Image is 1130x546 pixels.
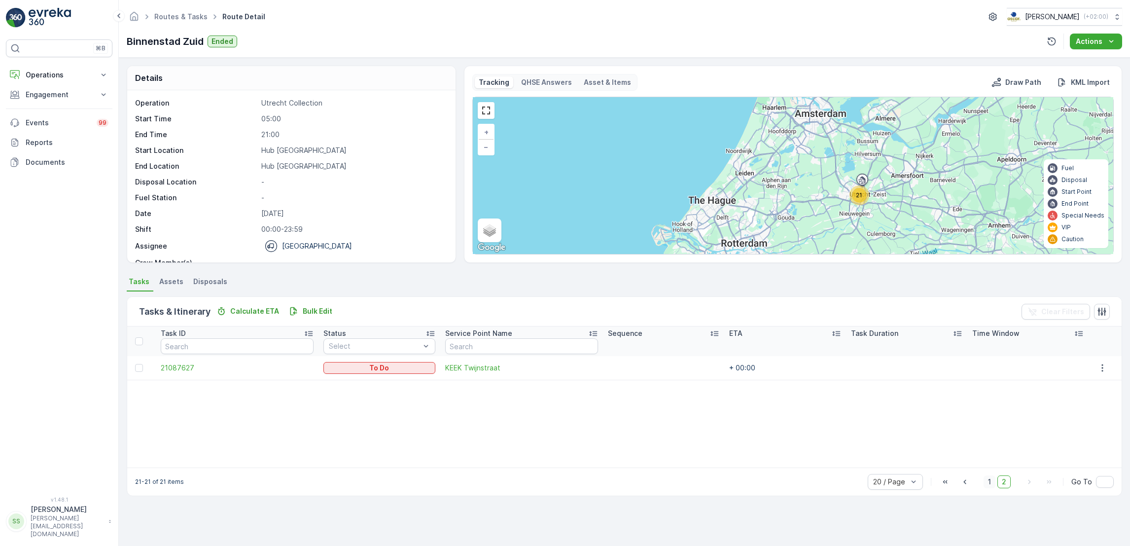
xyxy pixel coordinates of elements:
p: Assignee [135,241,167,251]
a: Homepage [129,15,140,23]
input: Search [445,338,598,354]
a: KEEK Twijnstraat [445,363,598,373]
p: Sequence [608,328,642,338]
p: Service Point Name [445,328,512,338]
img: Google [475,241,508,254]
p: Task Duration [851,328,898,338]
p: Events [26,118,91,128]
span: 2 [997,475,1011,488]
button: Engagement [6,85,112,105]
a: Zoom In [479,125,494,140]
p: Disposal Location [135,177,257,187]
p: Fuel Station [135,193,257,203]
p: Disposal [1061,176,1087,184]
p: End Point [1061,200,1089,208]
img: logo [6,8,26,28]
a: Zoom Out [479,140,494,154]
p: 05:00 [261,114,445,124]
button: To Do [323,362,435,374]
button: Bulk Edit [285,305,336,317]
p: Utrecht Collection [261,98,445,108]
p: Operations [26,70,93,80]
p: - [261,193,445,203]
a: Reports [6,133,112,152]
p: Date [135,209,257,218]
span: v 1.48.1 [6,497,112,503]
p: Asset & Items [584,77,631,87]
p: Tasks & Itinerary [139,305,211,319]
p: Engagement [26,90,93,100]
div: 0 [473,97,1113,254]
p: Clear Filters [1041,307,1084,317]
p: VIP [1061,223,1071,231]
p: Fuel [1061,164,1074,172]
p: End Time [135,130,257,140]
span: Tasks [129,277,149,287]
p: Actions [1076,36,1102,46]
p: - [261,258,445,268]
div: Toggle Row Selected [135,364,143,372]
span: + [484,128,489,136]
p: Time Window [972,328,1020,338]
p: To Do [369,363,389,373]
p: Documents [26,157,108,167]
p: Shift [135,224,257,234]
button: KML Import [1053,76,1114,88]
p: 00:00-23:59 [261,224,445,234]
div: 21 [849,185,869,205]
button: [PERSON_NAME](+02:00) [1007,8,1122,26]
p: ETA [729,328,742,338]
p: [PERSON_NAME] [31,505,104,514]
span: Go To [1071,477,1092,487]
p: QHSE Answers [521,77,572,87]
p: [PERSON_NAME][EMAIL_ADDRESS][DOMAIN_NAME] [31,514,104,538]
p: ⌘B [96,44,106,52]
p: KML Import [1071,77,1110,87]
p: Tracking [479,77,509,87]
button: Clear Filters [1022,304,1090,320]
p: Details [135,72,163,84]
span: 21 [856,191,862,199]
div: SS [8,513,24,529]
p: - [261,177,445,187]
p: Select [329,341,420,351]
p: Binnenstad Zuid [127,34,204,49]
p: Start Location [135,146,257,155]
a: View Fullscreen [479,103,494,118]
p: Reports [26,138,108,147]
p: End Location [135,161,257,171]
p: 99 [99,119,106,127]
a: 21087627 [161,363,314,373]
a: Open this area in Google Maps (opens a new window) [475,241,508,254]
a: Events99 [6,113,112,133]
p: Task ID [161,328,186,338]
input: Search [161,338,314,354]
a: Routes & Tasks [154,12,208,21]
a: Documents [6,152,112,172]
span: 1 [984,475,995,488]
button: Operations [6,65,112,85]
a: Layers [479,219,500,241]
p: Caution [1061,235,1084,243]
p: Bulk Edit [303,306,332,316]
button: SS[PERSON_NAME][PERSON_NAME][EMAIL_ADDRESS][DOMAIN_NAME] [6,505,112,538]
img: basis-logo_rgb2x.png [1007,11,1021,22]
p: Status [323,328,346,338]
td: + 00:00 [724,356,846,380]
p: [GEOGRAPHIC_DATA] [282,241,352,251]
p: Hub [GEOGRAPHIC_DATA] [261,146,445,155]
button: Ended [208,36,237,47]
button: Actions [1070,34,1122,49]
p: Calculate ETA [230,306,279,316]
button: Draw Path [988,76,1045,88]
p: Start Point [1061,188,1092,196]
span: Route Detail [220,12,267,22]
span: − [484,143,489,151]
p: Draw Path [1005,77,1041,87]
img: logo_light-DOdMpM7g.png [29,8,71,28]
p: Crew Member(s) [135,258,257,268]
button: Calculate ETA [212,305,283,317]
p: [DATE] [261,209,445,218]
